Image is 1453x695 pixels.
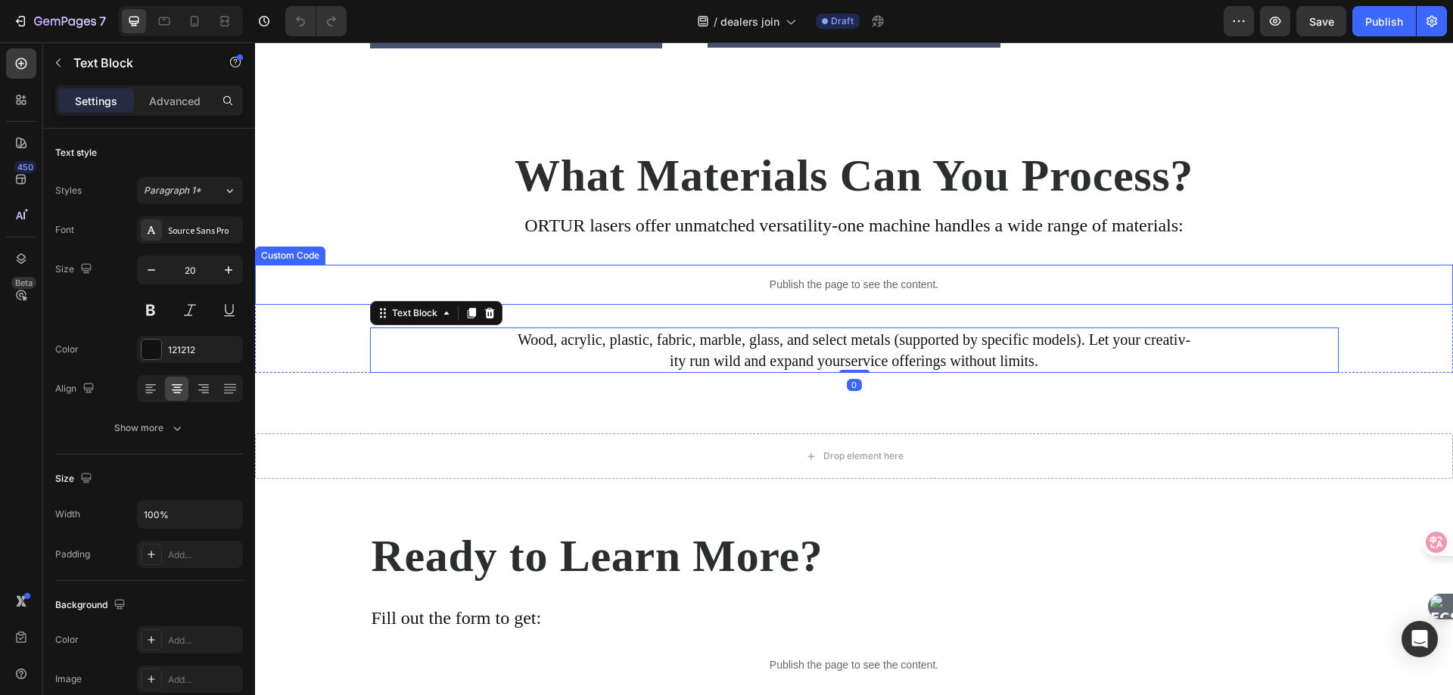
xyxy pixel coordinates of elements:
[714,14,717,29] span: /
[168,634,239,647] div: Add...
[55,548,90,561] div: Padding
[115,485,1084,542] h2: Ready to Learn More?
[168,343,239,357] div: 121212
[55,343,79,356] div: Color
[285,6,347,36] div: Undo/Redo
[1352,6,1416,36] button: Publish
[1402,621,1438,657] div: Open Intercom Messenger
[255,42,1453,695] iframe: Design area
[55,223,74,237] div: Font
[55,184,82,197] div: Styles
[168,548,239,562] div: Add...
[144,184,201,197] span: Paragraph 1*
[137,177,243,204] button: Paragraph 1*
[149,93,201,109] p: Advanced
[138,501,242,528] input: Auto
[115,615,1084,631] p: Publish the page to see the content.
[55,379,98,399] div: Align
[6,6,113,36] button: 7
[1296,6,1346,36] button: Save
[55,146,97,160] div: Text style
[73,54,202,72] p: Text Block
[55,414,243,442] button: Show more
[55,259,95,280] div: Size
[831,14,854,28] span: Draft
[720,14,779,29] span: dealers join
[55,469,95,489] div: Size
[11,277,36,289] div: Beta
[168,673,239,687] div: Add...
[55,633,79,647] div: Color
[1309,15,1334,28] span: Save
[14,161,36,173] div: 450
[99,12,106,30] p: 7
[75,93,117,109] p: Settings
[568,408,649,420] div: Drop element here
[1365,14,1403,29] div: Publish
[55,595,129,616] div: Background
[114,420,185,436] div: Show more
[592,337,607,349] div: 0
[55,507,80,521] div: Width
[168,224,239,237] div: Source Sans Pro
[55,672,82,686] div: Image
[117,563,1082,589] p: Fill out the form to get:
